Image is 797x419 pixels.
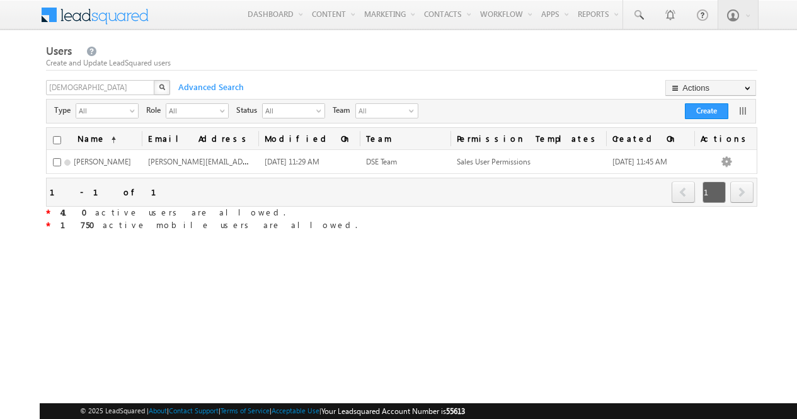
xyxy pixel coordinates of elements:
span: Team [360,128,450,149]
span: 55613 [446,406,465,416]
span: DSE Team [366,157,397,166]
span: Users [46,43,72,58]
span: Status [236,105,262,116]
a: Contact Support [169,406,219,415]
span: next [730,181,754,203]
span: [PERSON_NAME] [74,157,131,166]
span: Role [146,105,166,116]
button: Actions [665,80,756,96]
span: Advanced Search [172,81,248,93]
span: Your Leadsquared Account Number is [321,406,465,416]
span: All [356,104,406,118]
span: Actions [694,128,757,149]
a: Modified On [258,128,360,149]
span: select [130,107,140,114]
strong: 1750 [60,219,103,230]
span: active mobile users are allowed. [60,219,357,230]
button: Create [685,103,728,119]
a: Name [71,128,122,149]
span: Type [54,105,76,116]
span: All [166,104,218,117]
a: Acceptable Use [272,406,319,415]
span: Sales User Permissions [457,157,530,166]
a: Terms of Service [221,406,270,415]
span: All [76,104,128,117]
a: prev [672,183,696,203]
span: select [316,107,326,114]
span: [DATE] 11:29 AM [265,157,319,166]
span: select [220,107,230,114]
span: [DATE] 11:45 AM [612,157,667,166]
span: (sorted ascending) [106,135,116,145]
strong: 410 [60,207,95,217]
span: [PERSON_NAME][EMAIL_ADDRESS][DOMAIN_NAME] [148,156,326,166]
span: 1 [702,181,726,203]
span: active users are allowed. [60,207,285,217]
span: prev [672,181,695,203]
div: 1 - 1 of 1 [50,185,171,199]
a: Created On [606,128,694,149]
div: Create and Update LeadSquared users [46,57,757,69]
img: Search [159,84,165,90]
span: All [263,104,314,117]
a: About [149,406,167,415]
a: next [730,183,754,203]
span: Team [333,105,355,116]
span: Permission Templates [450,128,606,149]
span: © 2025 LeadSquared | | | | | [80,405,465,417]
input: Search Users [46,80,156,95]
a: Email Address [142,128,258,149]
